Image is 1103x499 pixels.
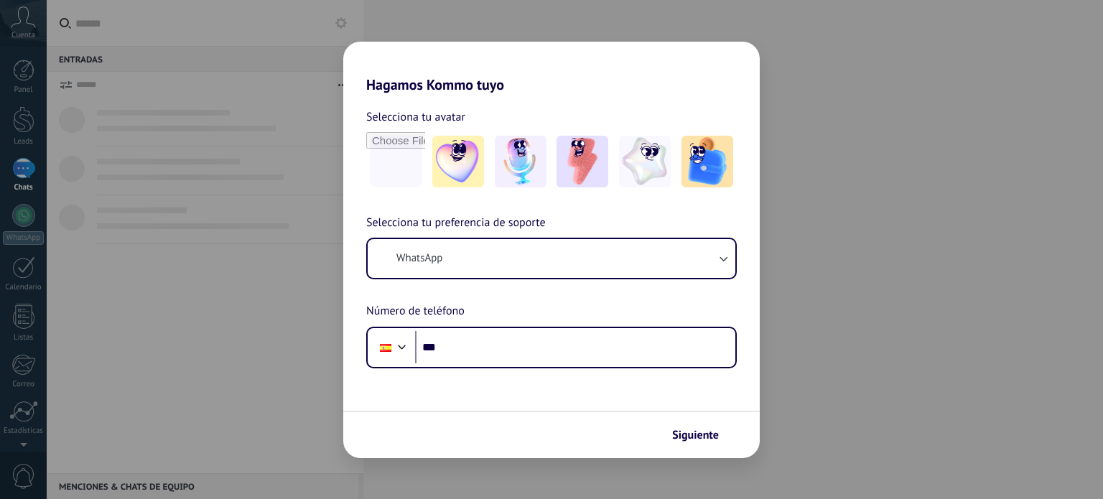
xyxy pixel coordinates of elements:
[681,136,733,187] img: -5.jpeg
[368,239,735,278] button: WhatsApp
[343,42,760,93] h2: Hagamos Kommo tuyo
[372,332,399,363] div: Spain: + 34
[366,302,465,321] span: Número de teléfono
[432,136,484,187] img: -1.jpeg
[495,136,546,187] img: -2.jpeg
[672,430,719,440] span: Siguiente
[366,214,546,233] span: Selecciona tu preferencia de soporte
[666,423,738,447] button: Siguiente
[366,108,465,126] span: Selecciona tu avatar
[557,136,608,187] img: -3.jpeg
[619,136,671,187] img: -4.jpeg
[396,251,442,266] span: WhatsApp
